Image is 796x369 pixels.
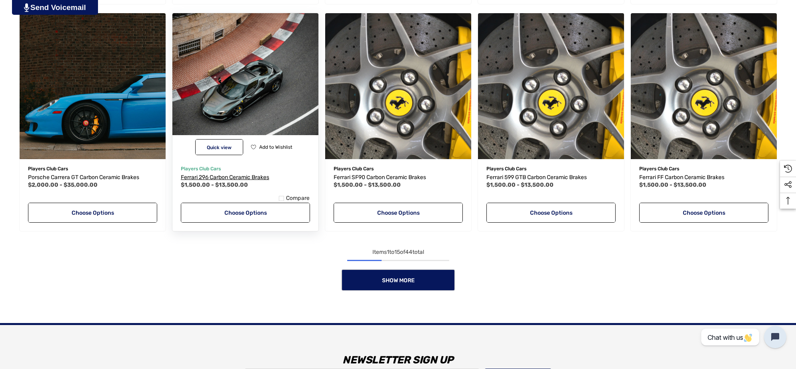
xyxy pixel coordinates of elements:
[784,165,792,173] svg: Recently Viewed
[486,203,616,223] a: Choose Options
[181,174,269,181] span: Ferrari 296 Carbon Ceramic Brakes
[478,13,624,159] img: Ferrari 599 Carbon Ceramic Brakes
[286,195,310,202] span: Compare
[24,3,29,12] img: PjwhLS0gR2VuZXJhdG9yOiBHcmF2aXQuaW8gLS0+PHN2ZyB4bWxucz0iaHR0cDovL3d3dy53My5vcmcvMjAwMC9zdmciIHhtb...
[334,182,401,188] span: $1,500.00 - $13,500.00
[639,174,724,181] span: Ferrari FF Carbon Ceramic Brakes
[334,174,426,181] span: Ferrari SF90 Carbon Ceramic Brakes
[325,13,471,159] a: Ferrari SF90 Carbon Ceramic Brakes,Price range from $1,500.00 to $13,500.00
[16,247,780,291] nav: pagination
[784,181,792,189] svg: Social Media
[172,13,318,159] a: Ferrari 296 Carbon Ceramic Brakes,Price range from $1,500.00 to $13,500.00
[486,173,616,182] a: Ferrari 599 GTB Carbon Ceramic Brakes,Price range from $1,500.00 to $13,500.00
[28,174,139,181] span: Porsche Carrera GT Carbon Ceramic Brakes
[207,145,232,150] span: Quick view
[28,203,157,223] a: Choose Options
[195,139,243,155] button: Quick View
[341,269,455,291] a: Show More
[631,13,777,159] a: Ferrari FF Carbon Ceramic Brakes,Price range from $1,500.00 to $13,500.00
[639,203,768,223] a: Choose Options
[181,182,248,188] span: $1,500.00 - $13,500.00
[639,164,768,174] p: Players Club Cars
[165,6,326,166] img: Ferrari 296 Carbon Ceramic Brakes
[639,182,706,188] span: $1,500.00 - $13,500.00
[486,174,587,181] span: Ferrari 599 GTB Carbon Ceramic Brakes
[181,173,310,182] a: Ferrari 296 Carbon Ceramic Brakes,Price range from $1,500.00 to $13,500.00
[780,197,796,205] svg: Top
[28,164,157,174] p: Players Club Cars
[259,144,292,150] span: Add to Wishlist
[394,249,400,255] span: 15
[631,13,777,159] img: Ferrari FF Carbon Ceramic Brakes
[639,173,768,182] a: Ferrari FF Carbon Ceramic Brakes,Price range from $1,500.00 to $13,500.00
[382,277,414,284] span: Show More
[181,203,310,223] a: Choose Options
[405,249,412,255] span: 44
[334,203,463,223] a: Choose Options
[334,164,463,174] p: Players Club Cars
[20,13,166,159] a: Porsche Carrera GT Carbon Ceramic Brakes,Price range from $2,000.00 to $35,000.00
[486,164,616,174] p: Players Club Cars
[248,139,295,155] button: Wishlist
[325,13,471,159] img: Ferrari SF90 Carbon Ceramic Brakes
[486,182,554,188] span: $1,500.00 - $13,500.00
[334,173,463,182] a: Ferrari SF90 Carbon Ceramic Brakes,Price range from $1,500.00 to $13,500.00
[387,249,389,255] span: 1
[16,247,780,257] div: Items to of total
[181,164,310,174] p: Players Club Cars
[478,13,624,159] a: Ferrari 599 GTB Carbon Ceramic Brakes,Price range from $1,500.00 to $13,500.00
[28,182,98,188] span: $2,000.00 - $35,000.00
[28,173,157,182] a: Porsche Carrera GT Carbon Ceramic Brakes,Price range from $2,000.00 to $35,000.00
[20,13,166,159] img: Porsche Carrera GT Carbon Ceramic Brakes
